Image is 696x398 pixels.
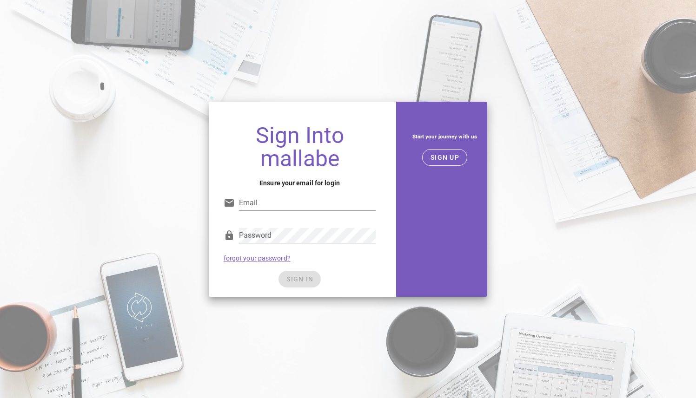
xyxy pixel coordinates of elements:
[430,154,459,161] span: SIGN UP
[409,131,480,142] h5: Start your journey with us
[224,178,376,188] h4: Ensure your email for login
[224,124,376,170] h1: Sign Into mallabe
[224,254,291,262] a: forgot your password?
[422,149,467,166] button: SIGN UP
[648,338,692,382] iframe: Tidio Chat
